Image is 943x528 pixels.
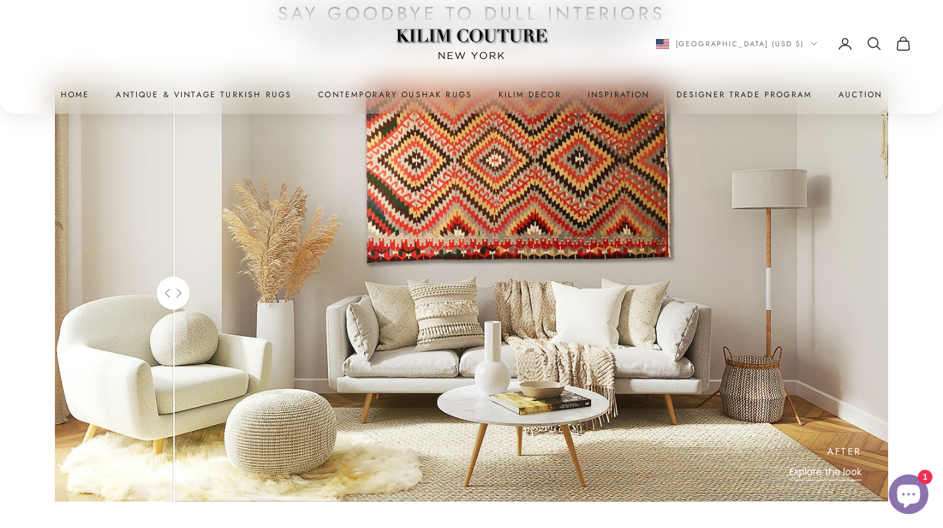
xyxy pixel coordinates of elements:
[588,88,650,101] a: Inspiration
[318,88,472,101] a: Contemporary Oushak Rugs
[656,38,818,50] button: Change country or currency
[827,444,862,460] p: After
[656,39,669,49] img: United States
[81,464,124,480] p: Before
[499,88,561,101] summary: Kilim Decor
[656,36,912,52] nav: Secondary navigation
[839,88,882,101] a: Auction
[55,85,888,502] img: Dull and boring interior of a New York City apartment without a precious handwoven vintage Turkis...
[389,13,554,75] img: Logo of Kilim Couture New York
[676,88,813,101] a: Designer Trade Program
[790,464,862,480] a: Explore the look
[676,38,805,50] span: [GEOGRAPHIC_DATA] (USD $)
[116,88,292,101] a: Antique & Vintage Turkish Rugs
[885,474,932,517] inbox-online-store-chat: Shopify online store chat
[32,88,911,101] nav: Primary navigation
[55,85,888,502] img: a magnificent interior design of the NYC home with a gorgeous hand-knotted mid-century Anatolian ...
[61,88,90,101] a: Home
